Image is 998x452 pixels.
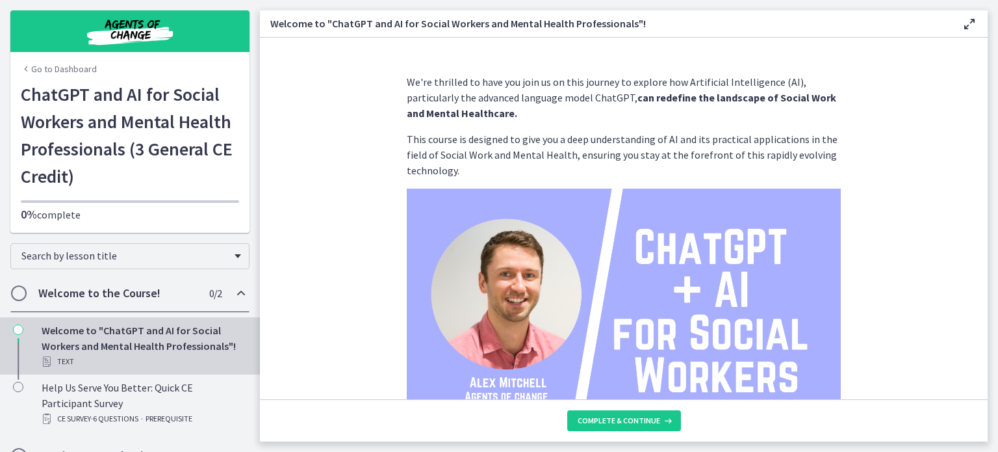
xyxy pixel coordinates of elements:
[141,411,143,427] span: ·
[407,189,841,433] img: ChatGPT____AI__for_Social__Workers.png
[42,411,244,427] div: CE Survey
[52,16,208,47] img: Agents of Change
[21,62,97,75] a: Go to Dashboard
[21,207,37,222] span: 0%
[270,16,941,31] h3: Welcome to "ChatGPT and AI for Social Workers and Mental Health Professionals"!
[91,411,138,427] span: · 6 Questions
[42,354,244,369] div: Text
[21,81,239,190] h1: ChatGPT and AI for Social Workers and Mental Health Professionals (3 General CE Credit)
[407,131,841,178] p: This course is designed to give you a deep understanding of AI and its practical applications in ...
[10,243,249,269] div: Search by lesson title
[42,323,244,369] div: Welcome to "ChatGPT and AI for Social Workers and Mental Health Professionals"!
[21,207,239,222] p: complete
[42,380,244,427] div: Help Us Serve You Better: Quick CE Participant Survey
[146,411,192,427] span: PREREQUISITE
[21,249,228,262] span: Search by lesson title
[567,410,681,431] button: Complete & continue
[578,416,660,426] span: Complete & continue
[209,286,222,301] span: 0 / 2
[407,74,841,121] p: We're thrilled to have you join us on this journey to explore how Artificial Intelligence (AI), p...
[38,286,197,301] h2: Welcome to the Course!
